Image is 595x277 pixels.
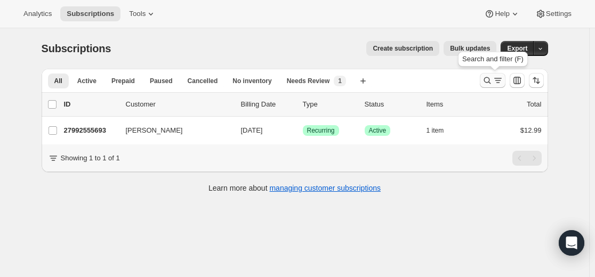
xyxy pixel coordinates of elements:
span: Active [369,126,387,135]
button: Search and filter results [480,73,505,88]
button: Analytics [17,6,58,21]
p: Learn more about [208,183,381,193]
button: Tools [123,6,163,21]
div: IDCustomerBilling DateTypeStatusItemsTotal [64,99,542,110]
div: Open Intercom Messenger [559,230,584,256]
button: Export [501,41,534,56]
span: Cancelled [188,77,218,85]
p: Total [527,99,541,110]
p: Showing 1 to 1 of 1 [61,153,120,164]
span: Bulk updates [450,44,490,53]
button: Create subscription [366,41,439,56]
span: [DATE] [241,126,263,134]
a: managing customer subscriptions [269,184,381,192]
button: Create new view [355,74,372,88]
span: Recurring [307,126,335,135]
button: Sort the results [529,73,544,88]
button: Help [478,6,526,21]
button: [PERSON_NAME] [119,122,226,139]
p: 27992555693 [64,125,117,136]
p: Status [365,99,418,110]
span: Tools [129,10,146,18]
button: 1 item [427,123,456,138]
p: ID [64,99,117,110]
div: 27992555693[PERSON_NAME][DATE]SuccessRecurringSuccessActive1 item$12.99 [64,123,542,138]
span: Active [77,77,97,85]
span: $12.99 [520,126,542,134]
span: Settings [546,10,572,18]
p: Billing Date [241,99,294,110]
span: Export [507,44,527,53]
div: Type [303,99,356,110]
span: Create subscription [373,44,433,53]
span: Subscriptions [42,43,111,54]
span: 1 [338,77,342,85]
span: 1 item [427,126,444,135]
span: Subscriptions [67,10,114,18]
span: Paused [150,77,173,85]
span: Prepaid [111,77,135,85]
button: Settings [529,6,578,21]
button: Customize table column order and visibility [510,73,525,88]
div: Items [427,99,480,110]
span: [PERSON_NAME] [126,125,183,136]
span: All [54,77,62,85]
nav: Pagination [512,151,542,166]
button: Bulk updates [444,41,496,56]
span: Needs Review [287,77,330,85]
p: Customer [126,99,232,110]
span: Analytics [23,10,52,18]
span: No inventory [232,77,271,85]
button: Subscriptions [60,6,120,21]
span: Help [495,10,509,18]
